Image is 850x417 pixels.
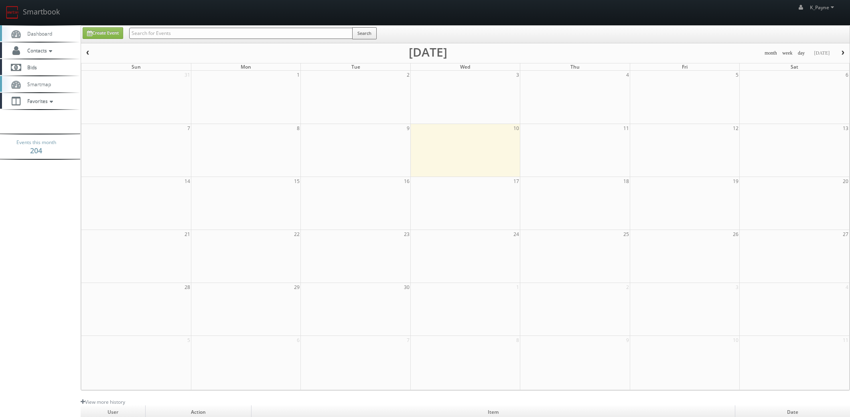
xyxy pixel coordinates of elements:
[513,230,520,238] span: 24
[403,230,410,238] span: 23
[515,336,520,344] span: 8
[293,283,300,291] span: 29
[795,48,808,58] button: day
[184,177,191,185] span: 14
[30,146,42,155] strong: 204
[403,177,410,185] span: 16
[406,71,410,79] span: 2
[460,63,470,70] span: Wed
[23,81,51,87] span: Smartmap
[351,63,360,70] span: Tue
[23,47,54,54] span: Contacts
[732,336,739,344] span: 10
[623,230,630,238] span: 25
[515,283,520,291] span: 1
[296,124,300,132] span: 8
[83,27,123,39] a: Create Event
[23,30,52,37] span: Dashboard
[842,177,849,185] span: 20
[184,71,191,79] span: 31
[735,283,739,291] span: 3
[625,336,630,344] span: 9
[187,336,191,344] span: 5
[187,124,191,132] span: 7
[625,71,630,79] span: 4
[625,283,630,291] span: 2
[842,124,849,132] span: 13
[732,230,739,238] span: 26
[570,63,580,70] span: Thu
[735,71,739,79] span: 5
[403,283,410,291] span: 30
[23,64,37,71] span: Bids
[762,48,780,58] button: month
[406,124,410,132] span: 9
[732,124,739,132] span: 12
[732,177,739,185] span: 19
[779,48,795,58] button: week
[293,177,300,185] span: 15
[842,336,849,344] span: 11
[296,71,300,79] span: 1
[132,63,141,70] span: Sun
[623,124,630,132] span: 11
[810,4,836,11] span: K_Payne
[352,27,377,39] button: Search
[6,6,19,19] img: smartbook-logo.png
[811,48,832,58] button: [DATE]
[241,63,251,70] span: Mon
[293,230,300,238] span: 22
[845,283,849,291] span: 4
[845,71,849,79] span: 6
[129,28,353,39] input: Search for Events
[791,63,798,70] span: Sat
[184,283,191,291] span: 28
[623,177,630,185] span: 18
[81,399,125,405] a: View more history
[513,177,520,185] span: 17
[23,98,55,104] span: Favorites
[296,336,300,344] span: 6
[842,230,849,238] span: 27
[682,63,688,70] span: Fri
[515,71,520,79] span: 3
[406,336,410,344] span: 7
[409,48,447,56] h2: [DATE]
[184,230,191,238] span: 21
[513,124,520,132] span: 10
[16,138,56,146] span: Events this month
